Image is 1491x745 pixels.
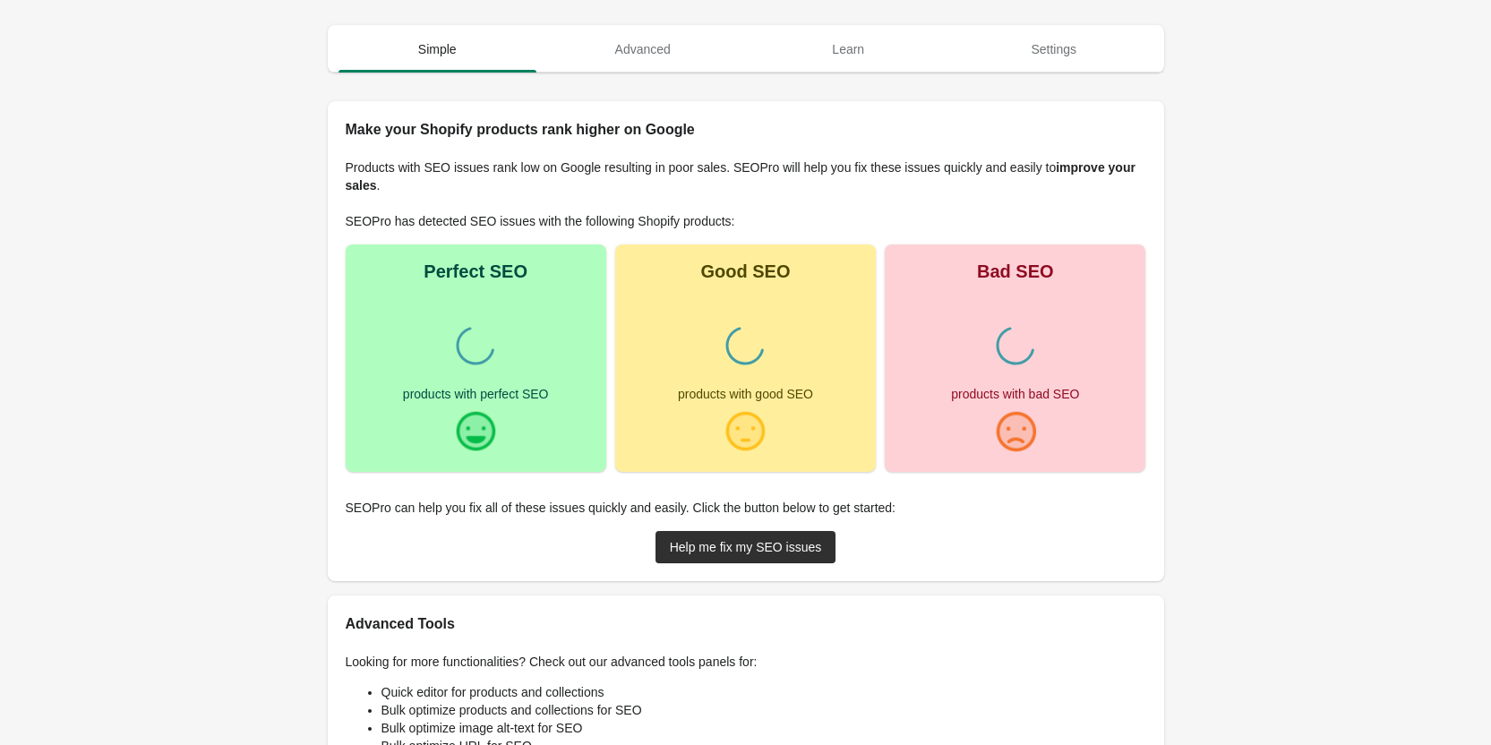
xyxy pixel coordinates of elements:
div: Bad SEO [977,262,1054,280]
div: products with perfect SEO [403,388,549,400]
h2: Advanced Tools [346,613,1146,635]
div: Good SEO [700,262,790,280]
button: Settings [951,26,1157,73]
span: Simple [338,33,537,65]
li: Bulk optimize image alt-text for SEO [381,719,1146,737]
b: improve your sales [346,160,1135,193]
p: Products with SEO issues rank low on Google resulting in poor sales. SEOPro will help you fix the... [346,158,1146,194]
a: Help me fix my SEO issues [656,531,836,563]
span: Advanced [544,33,742,65]
button: Simple [335,26,541,73]
button: Advanced [540,26,746,73]
h2: Make your Shopify products rank higher on Google [346,119,1146,141]
div: Help me fix my SEO issues [670,540,822,554]
div: Perfect SEO [424,262,527,280]
div: products with good SEO [678,388,813,400]
div: products with bad SEO [951,388,1079,400]
li: Quick editor for products and collections [381,683,1146,701]
p: SEOPro can help you fix all of these issues quickly and easily. Click the button below to get sta... [346,499,1146,517]
span: Settings [955,33,1153,65]
span: Learn [750,33,948,65]
button: Learn [746,26,952,73]
p: SEOPro has detected SEO issues with the following Shopify products: [346,212,1146,230]
li: Bulk optimize products and collections for SEO [381,701,1146,719]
